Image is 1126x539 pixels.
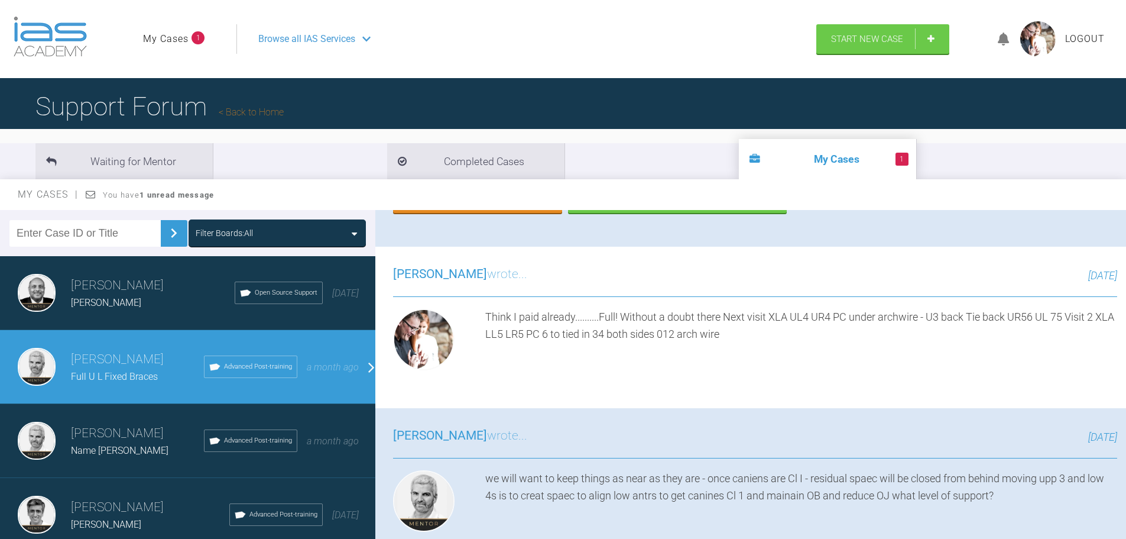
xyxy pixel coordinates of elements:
[249,509,317,520] span: Advanced Post-training
[71,297,141,308] span: [PERSON_NAME]
[1020,21,1056,57] img: profile.png
[485,470,1117,537] div: we will want to keep things as near as they are - once caniens are Cl I - residual spaec will be ...
[393,428,487,443] span: [PERSON_NAME]
[1088,431,1117,443] span: [DATE]
[71,276,235,296] h3: [PERSON_NAME]
[393,426,527,446] h3: wrote...
[739,139,916,179] li: My Cases
[71,498,229,518] h3: [PERSON_NAME]
[71,350,204,370] h3: [PERSON_NAME]
[393,470,455,532] img: Ross Hobson
[393,264,527,285] h3: wrote...
[18,274,56,312] img: Utpalendu Bose
[307,362,359,373] span: a month ago
[192,31,205,44] span: 1
[196,227,253,240] div: Filter Boards: All
[35,86,284,127] h1: Support Forum
[35,143,213,179] li: Waiting for Mentor
[332,509,359,521] span: [DATE]
[71,371,158,382] span: Full U L Fixed Braces
[71,445,168,456] span: Name [PERSON_NAME]
[393,267,487,281] span: [PERSON_NAME]
[18,189,79,200] span: My Cases
[18,422,56,460] img: Ross Hobson
[219,106,284,118] a: Back to Home
[255,288,317,298] span: Open Source Support
[18,496,56,534] img: Asif Chatoo
[14,17,87,57] img: logo-light.3e3ef733.png
[485,309,1117,375] div: Think I paid already..........Full! Without a doubt there Next visit XLA UL4 UR4 PC under archwir...
[816,24,949,54] a: Start New Case
[71,424,204,444] h3: [PERSON_NAME]
[895,153,908,166] span: 1
[1065,31,1105,47] a: Logout
[139,191,214,199] strong: 1 unread message
[143,31,189,47] a: My Cases
[393,309,455,370] img: Grant McAree
[164,224,183,243] img: chevronRight.28bd32b0.svg
[71,519,141,530] span: [PERSON_NAME]
[1088,269,1117,282] span: [DATE]
[9,220,161,247] input: Enter Case ID or Title
[18,348,56,386] img: Ross Hobson
[307,435,359,447] span: a month ago
[332,288,359,299] span: [DATE]
[387,143,564,179] li: Completed Cases
[831,34,903,44] span: Start New Case
[224,435,292,446] span: Advanced Post-training
[258,31,355,47] span: Browse all IAS Services
[224,362,292,372] span: Advanced Post-training
[103,191,215,199] span: You have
